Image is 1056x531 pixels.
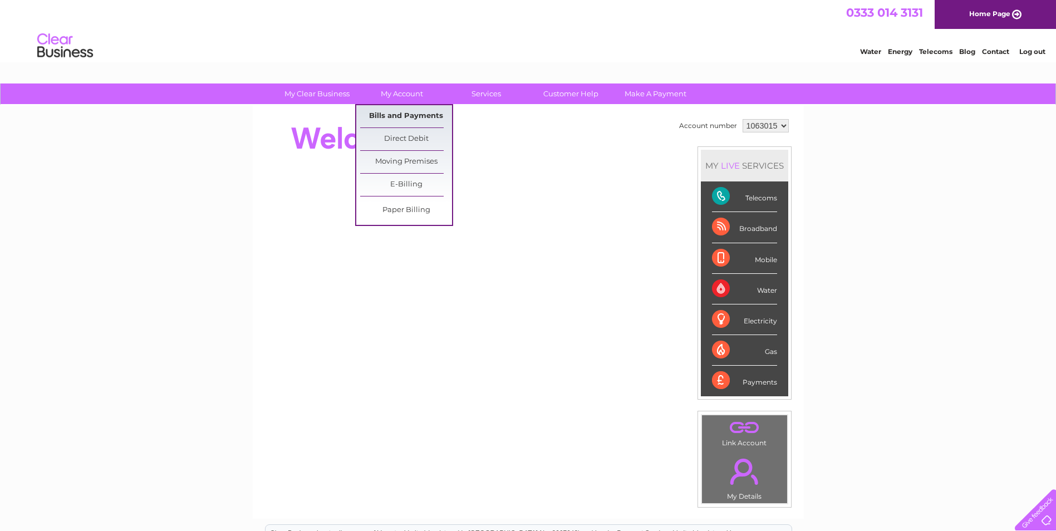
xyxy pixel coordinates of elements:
[712,181,777,212] div: Telecoms
[919,47,952,56] a: Telecoms
[701,415,788,450] td: Link Account
[719,160,742,171] div: LIVE
[712,366,777,396] div: Payments
[610,83,701,104] a: Make A Payment
[360,199,452,222] a: Paper Billing
[846,6,923,19] a: 0333 014 3131
[525,83,617,104] a: Customer Help
[360,105,452,127] a: Bills and Payments
[701,449,788,504] td: My Details
[676,116,740,135] td: Account number
[1019,47,1045,56] a: Log out
[360,128,452,150] a: Direct Debit
[266,6,792,54] div: Clear Business is a trading name of Verastar Limited (registered in [GEOGRAPHIC_DATA] No. 3667643...
[356,83,448,104] a: My Account
[360,151,452,173] a: Moving Premises
[982,47,1009,56] a: Contact
[860,47,881,56] a: Water
[701,150,788,181] div: MY SERVICES
[712,274,777,304] div: Water
[712,304,777,335] div: Electricity
[705,452,784,491] a: .
[712,243,777,274] div: Mobile
[712,335,777,366] div: Gas
[888,47,912,56] a: Energy
[705,418,784,437] a: .
[959,47,975,56] a: Blog
[360,174,452,196] a: E-Billing
[37,29,94,63] img: logo.png
[271,83,363,104] a: My Clear Business
[712,212,777,243] div: Broadband
[440,83,532,104] a: Services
